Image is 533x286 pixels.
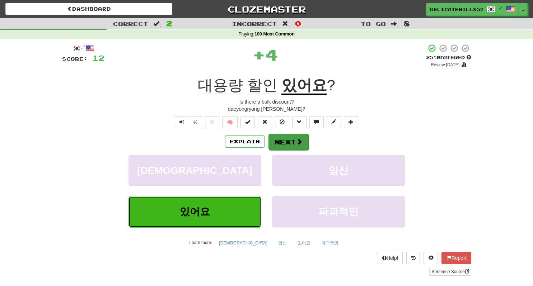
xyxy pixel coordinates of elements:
[272,155,405,186] button: 임신
[391,21,399,27] span: :
[431,62,459,67] small: Review: [DATE]
[137,165,252,176] span: [DEMOGRAPHIC_DATA]
[175,116,189,128] button: Play sentence audio (ctl+space)
[265,46,278,63] span: 4
[272,196,405,227] button: 파괴적인
[426,54,471,61] div: Mastered
[62,105,471,113] div: daeyongryang [PERSON_NAME]?
[406,252,420,264] button: Round history (alt+y)
[180,206,210,217] span: 있어요
[295,19,301,28] span: 0
[198,77,243,94] span: 대용량
[378,252,403,264] button: Help!
[426,54,437,60] span: 25 %
[205,116,219,128] button: Favorite sentence (alt+f)
[282,21,290,27] span: :
[429,268,471,276] a: Sentence Source
[430,6,483,13] span: DelicateHill8572
[62,98,471,105] div: Is there a bulk discount?
[240,116,255,128] button: Set this sentence to 100% Mastered (alt+m)
[222,116,238,128] button: 🧠
[275,116,289,128] button: Ignore sentence (alt+i)
[309,116,324,128] button: Discuss sentence (alt+u)
[274,238,291,248] button: 임신
[189,240,212,245] small: Learn more:
[441,252,471,264] button: Report
[281,77,327,95] u: 있어요
[247,77,277,94] span: 할인
[318,206,359,217] span: 파괴적인
[62,56,88,62] span: Score:
[5,3,172,15] a: Dashboard
[232,20,277,27] span: Incorrect
[258,116,272,128] button: Reset to 0% Mastered (alt+r)
[225,135,265,148] button: Explain
[166,19,172,28] span: 2
[499,6,502,11] span: /
[361,20,386,27] span: To go
[254,32,295,37] strong: 100 Most Common
[268,134,309,150] button: Next
[294,238,314,248] button: 있어요
[292,116,307,128] button: Grammar (alt+g)
[92,53,104,62] span: 12
[113,20,148,27] span: Correct
[404,19,410,28] span: 8
[327,116,341,128] button: Edit sentence (alt+d)
[344,116,358,128] button: Add to collection (alt+a)
[328,165,349,176] span: 임신
[62,44,104,53] div: /
[189,116,202,128] button: ½
[153,21,161,27] span: :
[215,238,271,248] button: [DEMOGRAPHIC_DATA]
[327,77,335,94] span: ?
[128,196,261,227] button: 있어요
[183,3,350,15] a: Clozemaster
[128,155,261,186] button: [DEMOGRAPHIC_DATA]
[173,116,202,128] div: Text-to-speech controls
[426,3,519,16] a: DelicateHill8572 /
[317,238,342,248] button: 파괴적인
[253,44,265,65] span: +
